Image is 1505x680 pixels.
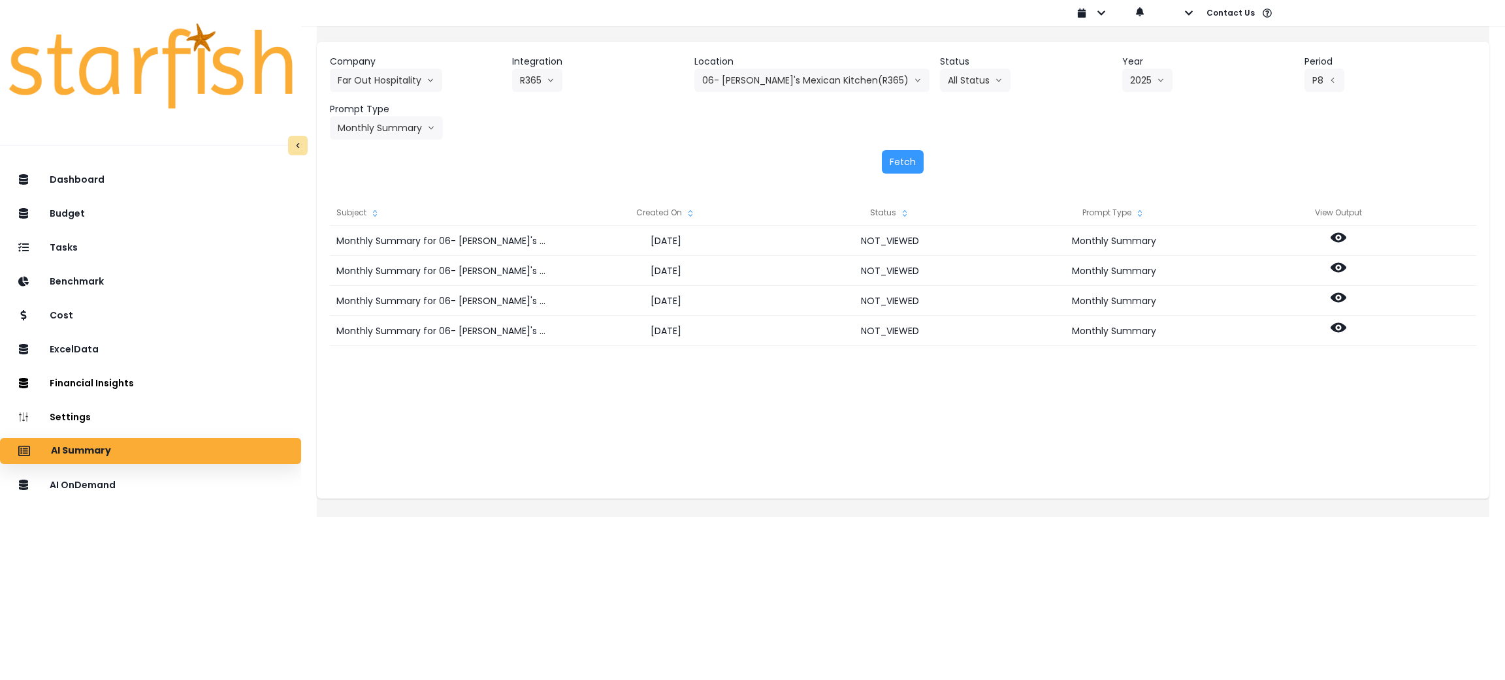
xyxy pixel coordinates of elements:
[995,74,1003,87] svg: arrow down line
[50,174,105,185] p: Dashboard
[1002,200,1226,226] div: Prompt Type
[778,200,1002,226] div: Status
[1304,55,1476,69] header: Period
[694,55,930,69] header: Location
[778,226,1002,256] div: NOT_VIEWED
[50,276,104,287] p: Benchmark
[1329,74,1336,87] svg: arrow left line
[330,69,442,92] button: Far Out Hospitalityarrow down line
[50,480,116,491] p: AI OnDemand
[1002,316,1226,346] div: Monthly Summary
[330,116,443,140] button: Monthly Summaryarrow down line
[554,226,778,256] div: [DATE]
[1002,256,1226,286] div: Monthly Summary
[330,226,553,256] div: Monthly Summary for 06- [PERSON_NAME]'s Mexican Kitchen(R365) for P8 2025
[330,200,553,226] div: Subject
[778,316,1002,346] div: NOT_VIEWED
[1157,74,1165,87] svg: arrow down line
[1122,69,1173,92] button: 2025arrow down line
[899,208,910,219] svg: sort
[694,69,930,92] button: 06- [PERSON_NAME]'s Mexican Kitchen(R365)arrow down line
[1002,226,1226,256] div: Monthly Summary
[940,55,1112,69] header: Status
[554,256,778,286] div: [DATE]
[330,256,553,286] div: Monthly Summary for 06- [PERSON_NAME]'s Mexican Kitchen(R365) for P8 2025
[914,74,922,87] svg: arrow down line
[427,121,435,134] svg: arrow down line
[778,256,1002,286] div: NOT_VIEWED
[50,344,99,355] p: ExcelData
[1304,69,1344,92] button: P8arrow left line
[370,208,380,219] svg: sort
[50,208,85,219] p: Budget
[940,69,1011,92] button: All Statusarrow down line
[330,55,502,69] header: Company
[778,286,1002,316] div: NOT_VIEWED
[554,200,778,226] div: Created On
[427,74,434,87] svg: arrow down line
[1122,55,1294,69] header: Year
[554,316,778,346] div: [DATE]
[50,310,73,321] p: Cost
[547,74,555,87] svg: arrow down line
[512,69,562,92] button: R365arrow down line
[51,445,111,457] p: AI Summary
[330,102,502,116] header: Prompt Type
[685,208,696,219] svg: sort
[882,150,924,174] button: Fetch
[1226,200,1450,226] div: View Output
[50,242,78,253] p: Tasks
[330,286,553,316] div: Monthly Summary for 06- [PERSON_NAME]'s Mexican Kitchen(R365) for P8 2025
[1002,286,1226,316] div: Monthly Summary
[512,55,684,69] header: Integration
[1135,208,1145,219] svg: sort
[554,286,778,316] div: [DATE]
[330,316,553,346] div: Monthly Summary for 06- [PERSON_NAME]'s Mexican Kitchen(R365) for P8 2025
